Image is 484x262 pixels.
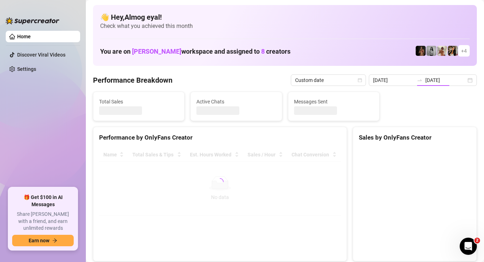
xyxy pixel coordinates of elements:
[12,194,74,208] span: 🎁 Get $100 in AI Messages
[100,22,470,30] span: Check what you achieved this month
[100,48,290,55] h1: You are on workspace and assigned to creators
[196,98,276,106] span: Active Chats
[132,48,181,55] span: [PERSON_NAME]
[417,77,422,83] span: to
[373,76,414,84] input: Start date
[417,77,422,83] span: swap-right
[425,76,466,84] input: End date
[99,98,179,106] span: Total Sales
[294,98,373,106] span: Messages Sent
[295,75,362,86] span: Custom date
[426,46,436,56] img: A
[12,211,74,232] span: Share [PERSON_NAME] with a friend, and earn unlimited rewards
[6,17,59,24] img: logo-BBDzfeDw.svg
[460,238,477,255] iframe: Intercom live chat
[358,78,362,82] span: calendar
[93,75,172,85] h4: Performance Breakdown
[17,34,31,39] a: Home
[99,133,341,142] div: Performance by OnlyFans Creator
[17,66,36,72] a: Settings
[448,46,458,56] img: AD
[52,238,57,243] span: arrow-right
[461,47,467,55] span: + 4
[416,46,426,56] img: D
[216,178,224,186] span: loading
[474,238,480,243] span: 2
[29,238,49,243] span: Earn now
[12,235,74,246] button: Earn nowarrow-right
[437,46,447,56] img: Green
[100,12,470,22] h4: 👋 Hey, Almog eyal !
[17,52,65,58] a: Discover Viral Videos
[261,48,265,55] span: 8
[359,133,471,142] div: Sales by OnlyFans Creator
